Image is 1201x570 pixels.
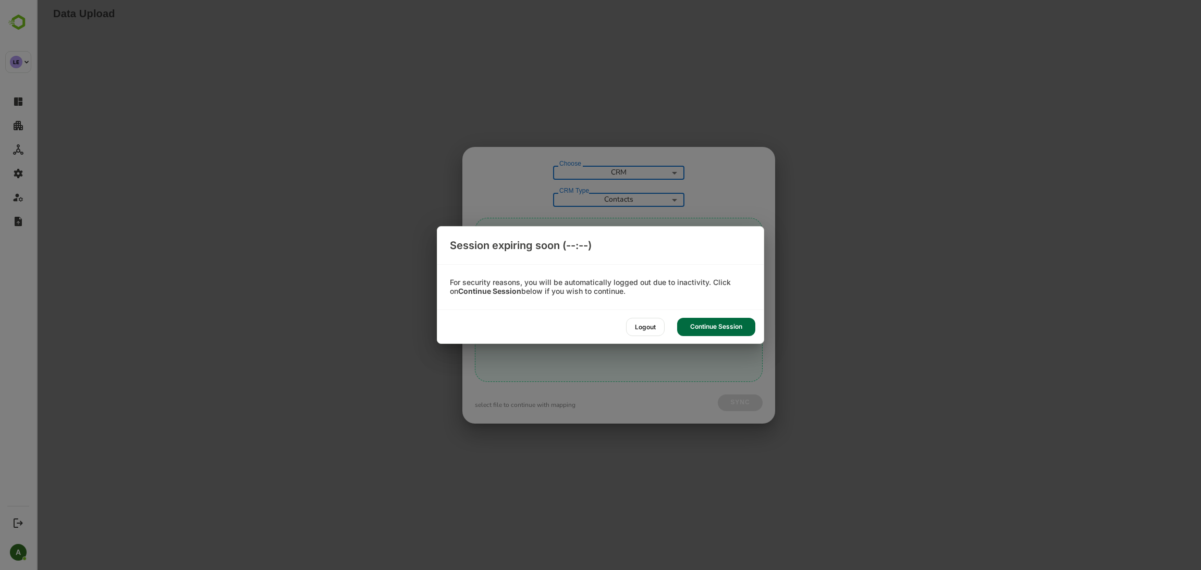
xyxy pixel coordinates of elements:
div: For security reasons, you will be automatically logged out due to inactivity. Click on below if y... [437,278,764,296]
span: Browse [602,269,632,281]
span: Download [529,321,562,331]
p: Make sure the file is in csv format [519,289,645,301]
p: you can a sample template for contacts [501,321,663,331]
label: Choose [523,159,545,168]
label: CRM Type [523,186,553,195]
div: Logout [626,318,665,336]
div: CRM [517,166,648,179]
div: Session expiring soon (--:--) [437,227,764,264]
p: select file to continue with mapping [438,401,539,409]
div: Continue Session [677,318,755,336]
p: Drop Files here or [519,269,645,281]
div: Contacts [517,193,648,206]
b: Continue Session [458,287,521,295]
